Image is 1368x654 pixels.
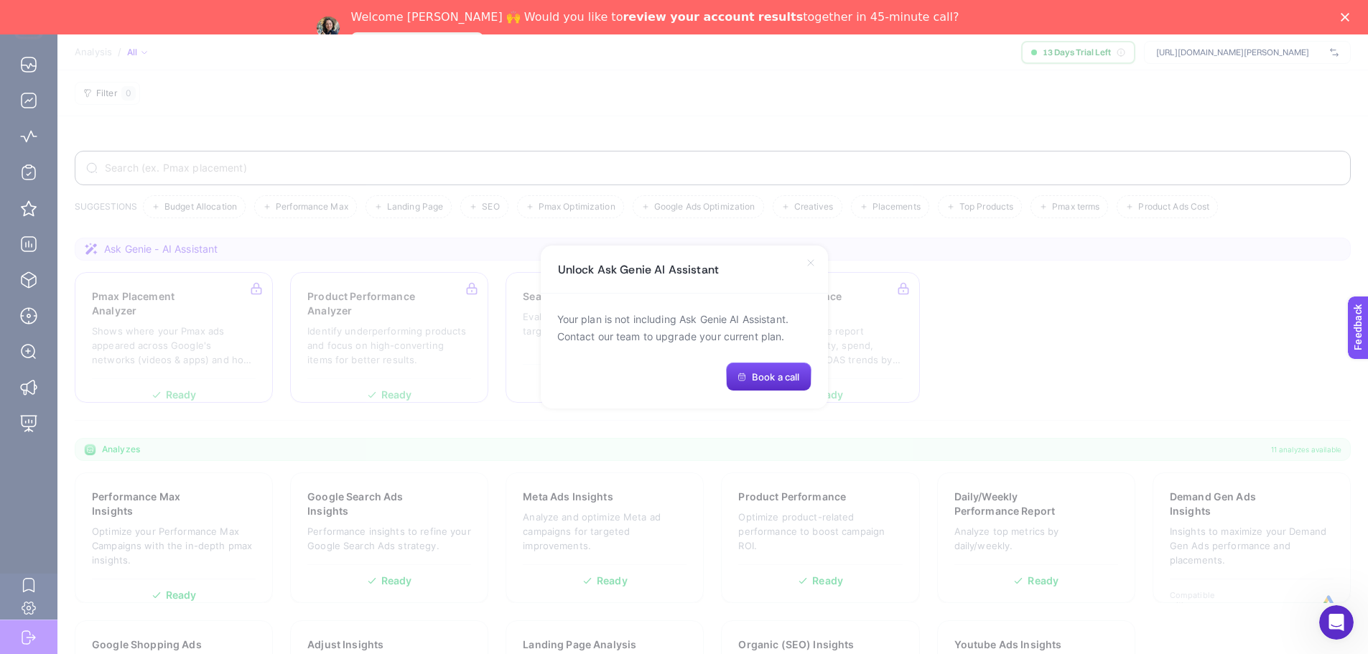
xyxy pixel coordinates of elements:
h1: Unlock Ask Genie AI Assistant [558,263,720,276]
span: Feedback [9,4,55,16]
iframe: Intercom live chat [1319,605,1354,640]
p: Your plan is not including Ask Genie AI Assistant. Contact our team to upgrade your current plan. [557,311,811,345]
div: Close [1341,13,1355,22]
a: Speak with an Expert [351,32,484,50]
span: Book a call [752,371,799,383]
b: results [758,10,803,24]
button: Book a call [726,363,811,391]
img: Profile image for Neslihan [317,17,340,39]
b: review your account [623,10,754,24]
div: Welcome [PERSON_NAME] 🙌 Would you like to together in 45-minute call? [351,10,959,24]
